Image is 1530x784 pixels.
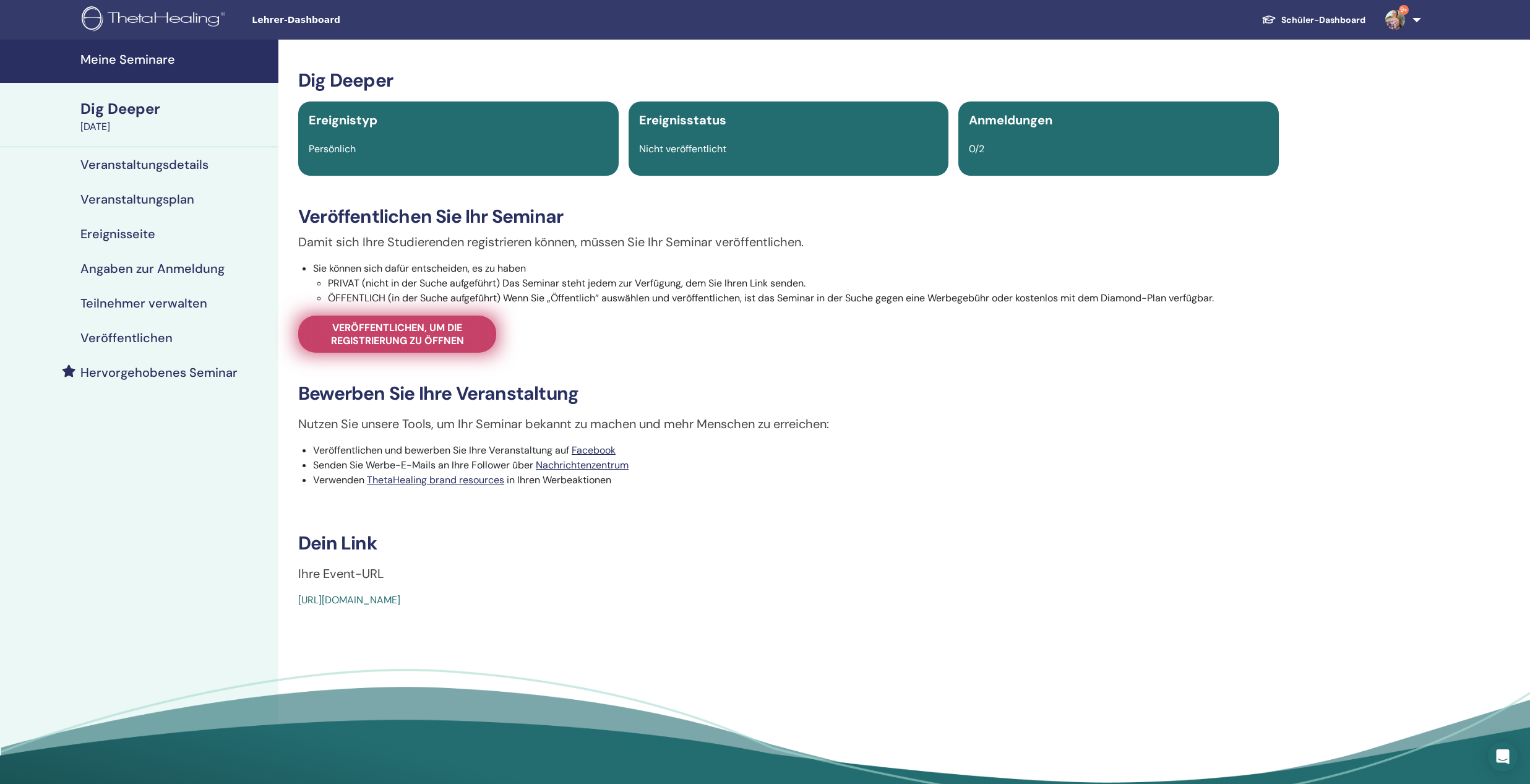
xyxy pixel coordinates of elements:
h4: Hervorgehobenes Seminar [80,365,238,380]
span: Ereignistyp [309,112,377,128]
li: Verwenden in Ihren Werbeaktionen [313,473,1279,488]
span: Persönlich [309,142,356,155]
a: Dig Deeper[DATE] [73,98,278,134]
h4: Angaben zur Anmeldung [80,261,225,276]
div: [DATE] [80,119,271,134]
a: Schüler-Dashboard [1252,9,1375,32]
span: Ereignisstatus [639,112,726,128]
div: Open Intercom Messenger [1488,742,1518,772]
a: [URL][DOMAIN_NAME] [298,593,400,606]
span: 0/2 [969,142,984,155]
h3: Bewerben Sie Ihre Veranstaltung [298,382,1279,405]
li: PRIVAT (nicht in der Suche aufgeführt) Das Seminar steht jedem zur Verfügung, dem Sie Ihren Link ... [328,276,1279,291]
h4: Veranstaltungsdetails [80,157,208,172]
h3: Dig Deeper [298,69,1279,92]
h4: Meine Seminare [80,52,271,67]
h4: Veröffentlichen [80,330,173,345]
li: Veröffentlichen und bewerben Sie Ihre Veranstaltung auf [313,443,1279,458]
span: Anmeldungen [969,112,1052,128]
p: Ihre Event-URL [298,564,1279,583]
li: ÖFFENTLICH (in der Suche aufgeführt) Wenn Sie „Öffentlich“ auswählen und veröffentlichen, ist das... [328,291,1279,306]
h3: Veröffentlichen Sie Ihr Seminar [298,205,1279,228]
span: Lehrer-Dashboard [252,14,437,27]
h3: Dein Link [298,532,1279,554]
span: Nicht veröffentlicht [639,142,726,155]
img: logo.png [82,6,230,34]
p: Damit sich Ihre Studierenden registrieren können, müssen Sie Ihr Seminar veröffentlichen. [298,233,1279,251]
div: Dig Deeper [80,98,271,119]
span: 9+ [1399,5,1409,15]
li: Sie können sich dafür entscheiden, es zu haben [313,261,1279,306]
li: Senden Sie Werbe-E-Mails an Ihre Follower über [313,458,1279,473]
img: default.jpg [1385,10,1405,30]
a: Veröffentlichen, um die Registrierung zu öffnen [298,316,496,353]
h4: Veranstaltungsplan [80,192,194,207]
span: Veröffentlichen, um die Registrierung zu öffnen [314,321,481,347]
a: ThetaHealing brand resources [367,473,504,486]
h4: Ereignisseite [80,226,155,241]
a: Facebook [572,444,616,457]
a: Nachrichtenzentrum [536,459,629,472]
p: Nutzen Sie unsere Tools, um Ihr Seminar bekannt zu machen und mehr Menschen zu erreichen: [298,415,1279,433]
h4: Teilnehmer verwalten [80,296,207,311]
img: graduation-cap-white.svg [1261,14,1276,25]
